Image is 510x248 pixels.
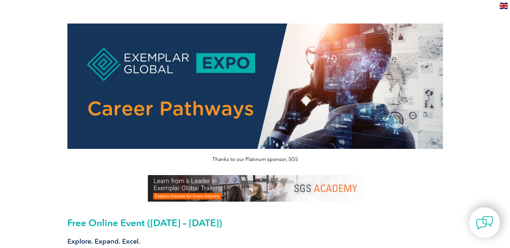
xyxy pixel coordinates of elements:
img: en [500,3,508,9]
p: Thanks to our Platinum sponsor, SGS [67,156,443,163]
img: contact-chat.png [476,214,493,231]
h2: Free Online Event ([DATE] – [DATE]) [67,217,443,228]
img: career pathways [67,24,443,149]
img: SGS [148,175,362,202]
h3: Explore. Expand. Excel. [67,237,443,246]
